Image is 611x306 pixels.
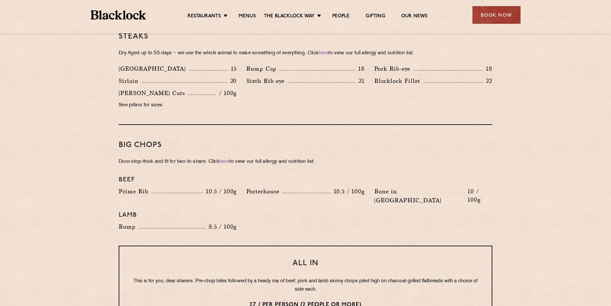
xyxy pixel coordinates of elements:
[119,89,188,98] p: [PERSON_NAME] Cuts
[464,187,492,204] p: 10 / 100g
[355,65,365,73] p: 18
[91,10,146,20] img: BL_Textured_Logo-footer-cropped.svg
[483,77,492,85] p: 22
[374,187,464,205] p: Bone in [GEOGRAPHIC_DATA]
[119,141,492,149] h3: Big Chops
[119,101,237,110] p: See pillars for sizes
[401,13,428,20] a: Our News
[206,223,237,231] p: 8.5 / 100g
[239,13,256,20] a: Menus
[119,49,492,58] p: Dry Aged up to 55 days − we use the whole animal to make something of everything. Click to view o...
[119,222,139,231] p: Rump
[227,77,237,85] p: 20
[216,89,237,97] p: / 100g
[246,76,288,85] p: Sixth Rib-eye
[132,277,479,294] p: This is for you, dear sharers. Pre-chop bites followed by a heady mix of beef, pork and lamb skin...
[228,65,237,73] p: 15
[132,259,479,267] h3: All In
[220,159,229,164] a: here
[472,6,521,24] div: Book Now
[119,32,492,41] h3: Steaks
[119,176,492,184] h4: Beef
[374,76,423,85] p: Blacklock Fillet
[246,64,280,73] p: Rump Cap
[374,64,413,73] p: Pork Rib-eye
[246,187,283,196] p: Porterhouse
[331,187,365,196] p: 10.5 / 100g
[188,13,221,20] a: Restaurants
[264,13,315,20] a: The Blacklock Way
[332,13,350,20] a: People
[319,51,328,56] a: here
[366,13,385,20] a: Gifting
[483,65,492,73] p: 18
[119,76,142,85] p: Sirloin
[203,187,237,196] p: 10.5 / 100g
[119,64,189,73] p: [GEOGRAPHIC_DATA]
[119,211,492,219] h4: Lamb
[119,187,152,196] p: Prime Rib
[119,157,492,166] p: Door-stop-thick and fit for two-to-share. Click to view our full allergy and nutrition list.
[355,77,365,85] p: 21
